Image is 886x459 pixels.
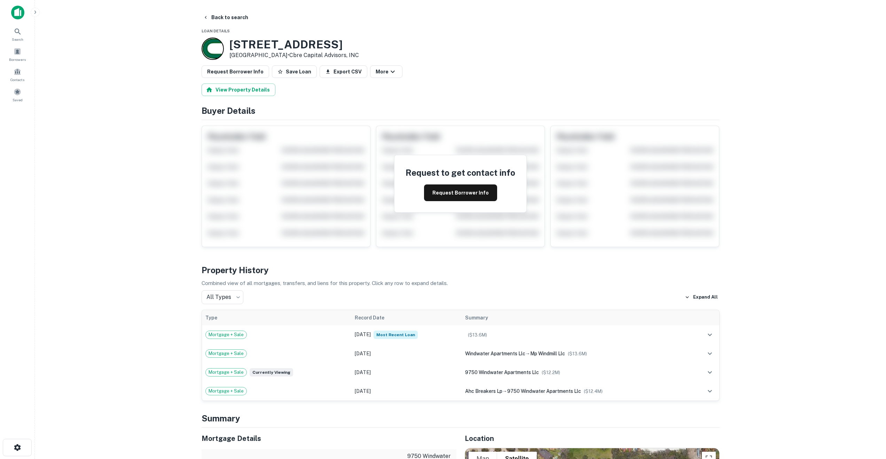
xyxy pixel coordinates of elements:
td: [DATE] [351,325,462,344]
h4: Property History [202,264,720,276]
a: Borrowers [2,45,33,64]
span: windwater apartments llc [465,351,525,356]
span: 9750 windwater apartments llc [507,388,581,394]
span: Borrowers [9,57,26,62]
span: ($ 13.6M ) [468,332,487,338]
span: mp windmill llc [530,351,565,356]
button: More [370,65,402,78]
td: [DATE] [351,363,462,382]
p: [GEOGRAPHIC_DATA] • [229,51,359,60]
span: ($ 12.4M ) [584,389,603,394]
span: ($ 12.2M ) [542,370,560,375]
button: expand row [704,329,716,341]
button: Back to search [200,11,251,24]
h4: Buyer Details [202,104,720,117]
th: Summary [462,310,690,325]
button: View Property Details [202,84,275,96]
h4: Summary [202,412,720,425]
span: ($ 13.6M ) [568,351,587,356]
span: Most Recent Loan [374,331,418,339]
th: Type [202,310,351,325]
span: Mortgage + Sale [206,350,246,357]
span: 9750 windwater apartments llc [465,370,539,375]
button: Export CSV [320,65,367,78]
span: Mortgage + Sale [206,388,246,395]
img: capitalize-icon.png [11,6,24,19]
span: Saved [13,97,23,103]
button: expand row [704,385,716,397]
button: Expand All [683,292,720,302]
span: Search [12,37,23,42]
button: Save Loan [272,65,317,78]
div: → [465,387,686,395]
iframe: Chat Widget [851,403,886,437]
span: Currently viewing [250,368,293,377]
a: Search [2,25,33,43]
p: Combined view of all mortgages, transfers, and liens for this property. Click any row to expand d... [202,279,720,287]
span: Loan Details [202,29,230,33]
a: Saved [2,85,33,104]
span: Mortgage + Sale [206,369,246,376]
button: Request Borrower Info [202,65,269,78]
td: [DATE] [351,344,462,363]
h5: Mortgage Details [202,433,456,444]
td: [DATE] [351,382,462,401]
button: expand row [704,366,716,378]
h4: Request to get contact info [406,166,515,179]
div: All Types [202,290,243,304]
span: Mortgage + Sale [206,331,246,338]
button: Request Borrower Info [424,184,497,201]
a: Cbre Capital Advisors, INC [289,52,359,58]
button: expand row [704,348,716,359]
span: ahc breakers lp [465,388,502,394]
th: Record Date [351,310,462,325]
span: Contacts [10,77,24,82]
h3: [STREET_ADDRESS] [229,38,359,51]
h5: Location [465,433,720,444]
a: Contacts [2,65,33,84]
div: → [465,350,686,357]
